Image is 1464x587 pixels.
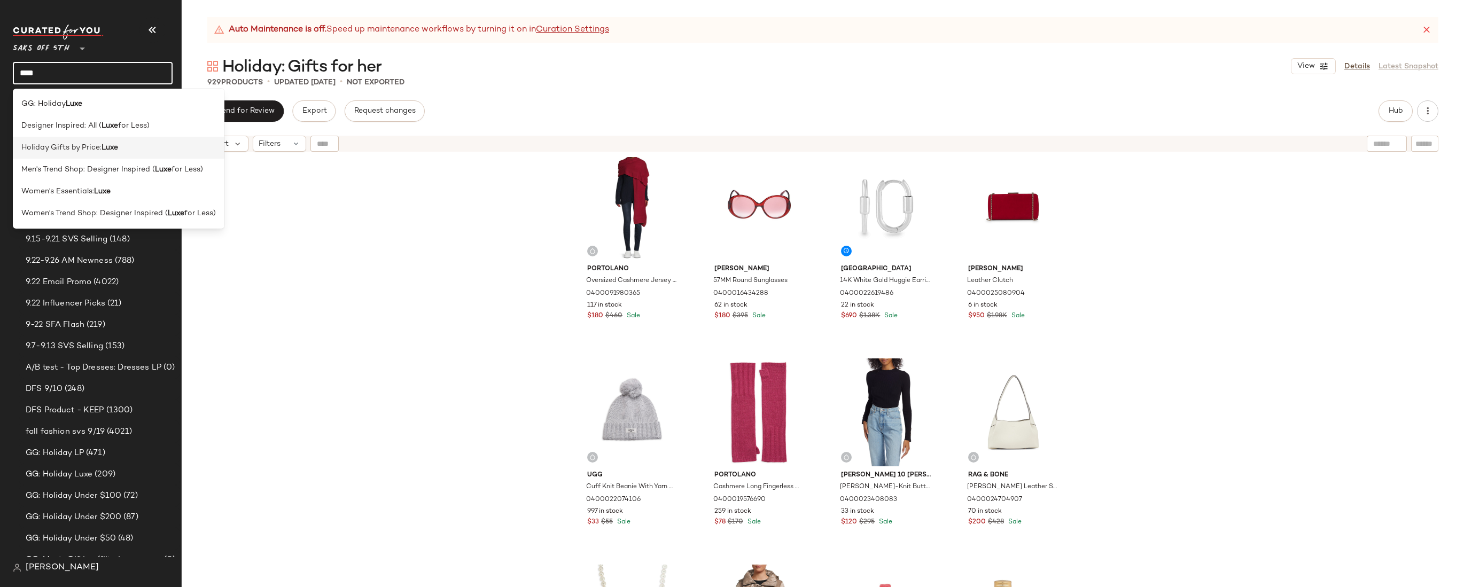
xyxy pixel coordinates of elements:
span: (0) [162,554,175,566]
span: DFS 9/10 [26,383,63,395]
span: Sale [745,519,761,526]
p: Not Exported [347,77,404,88]
span: $170 [728,518,743,527]
img: 0400023408083_BLACK [832,358,940,466]
span: Sale [615,519,630,526]
span: • [267,76,270,89]
span: 62 in stock [714,301,747,310]
button: Hub [1379,100,1413,122]
span: (471) [84,447,105,459]
img: cfy_white_logo.C9jOOHJF.svg [13,25,104,40]
span: 0400023408083 [840,495,897,505]
span: $120 [841,518,857,527]
span: 33 in stock [841,507,874,516]
span: (148) [107,233,130,246]
span: Oversized Cashmere Jersey Scarf [586,276,676,286]
span: 0400091980365 [586,289,640,299]
span: for Less) [118,120,150,131]
button: Request changes [345,100,425,122]
span: (4022) [91,276,119,288]
a: Details [1344,61,1370,72]
span: (87) [121,511,138,523]
span: (48) [116,533,134,545]
span: Sale [1006,519,1022,526]
span: 117 in stock [587,301,622,310]
img: svg%3e [970,454,977,460]
span: DFS Product - KEEP [26,404,104,417]
b: Luxe [168,208,184,219]
img: svg%3e [589,248,596,254]
span: Sale [625,312,640,319]
span: for Less) [184,208,216,219]
span: [PERSON_NAME]-Knit Button-Cuff Sweater [840,482,930,492]
span: (4021) [105,426,132,438]
span: 9.15-9.21 SVS Selling [26,233,107,246]
img: svg%3e [207,61,218,72]
img: svg%3e [843,454,850,460]
span: View [1297,62,1315,71]
span: $180 [714,311,730,321]
span: Request changes [354,107,416,115]
span: (788) [113,255,135,267]
span: • [340,76,342,89]
span: Filters [259,138,281,150]
strong: Auto Maintenance is off. [229,24,326,36]
button: Export [292,100,336,122]
span: $200 [968,518,986,527]
span: 9.22 Email Promo [26,276,91,288]
span: $950 [968,311,985,321]
img: svg%3e [589,454,596,460]
span: [PERSON_NAME] [968,264,1058,274]
span: 997 in stock [587,507,623,516]
p: updated [DATE] [274,77,336,88]
span: 14K White Gold Huggie Earrings [840,276,930,286]
span: Send for Review [216,107,275,115]
span: Holiday: Gifts for her [222,57,381,78]
span: Saks OFF 5TH [13,36,69,56]
div: Products [207,77,263,88]
span: 9-22 SFA Flash [26,319,84,331]
span: GG: Holiday Under $50 [26,533,116,545]
span: $690 [841,311,857,321]
span: Sale [750,312,766,319]
span: 0400022619486 [840,289,893,299]
span: (248) [63,383,84,395]
button: View [1291,58,1336,74]
span: A/B test - Top Dresses: Dresses LP [26,362,161,374]
span: (1300) [104,404,133,417]
span: fall fashion svs 9/19 [26,426,105,438]
span: [PERSON_NAME] [714,264,805,274]
b: Luxe [102,120,118,131]
span: $428 [988,518,1004,527]
span: for Less) [172,164,203,175]
span: Cashmere Long Fingerless Gloves [713,482,804,492]
span: $180 [587,311,603,321]
span: GG: Holiday Under $100 [26,490,121,502]
span: GG: Men's Gifting (filtering as women's) [26,554,162,566]
span: (72) [121,490,138,502]
span: (219) [84,319,105,331]
span: $55 [601,518,613,527]
span: (153) [103,340,125,353]
span: Export [301,107,326,115]
span: Portolano [587,264,678,274]
span: 70 in stock [968,507,1002,516]
span: GG: Holiday Luxe [26,468,92,481]
span: Designer Inspired: All ( [21,120,102,131]
span: 6 in stock [968,301,998,310]
span: $295 [859,518,875,527]
span: 9.22-9.26 AM Newness [26,255,113,267]
b: Luxe [94,186,111,197]
span: $1.98K [987,311,1007,321]
span: Portolano [714,471,805,480]
span: Hub [1388,107,1403,115]
span: [PERSON_NAME] [26,561,99,574]
span: Women's Trend Shop: Designer Inspired ( [21,208,168,219]
span: Women's Essentials: [21,186,94,197]
span: Cuff Knit Beanie With Yarn Pom [586,482,676,492]
span: $33 [587,518,599,527]
span: Ugg [587,471,678,480]
span: 22 in stock [841,301,874,310]
b: Luxe [102,142,118,153]
span: 9.22 Influencer Picks [26,298,105,310]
